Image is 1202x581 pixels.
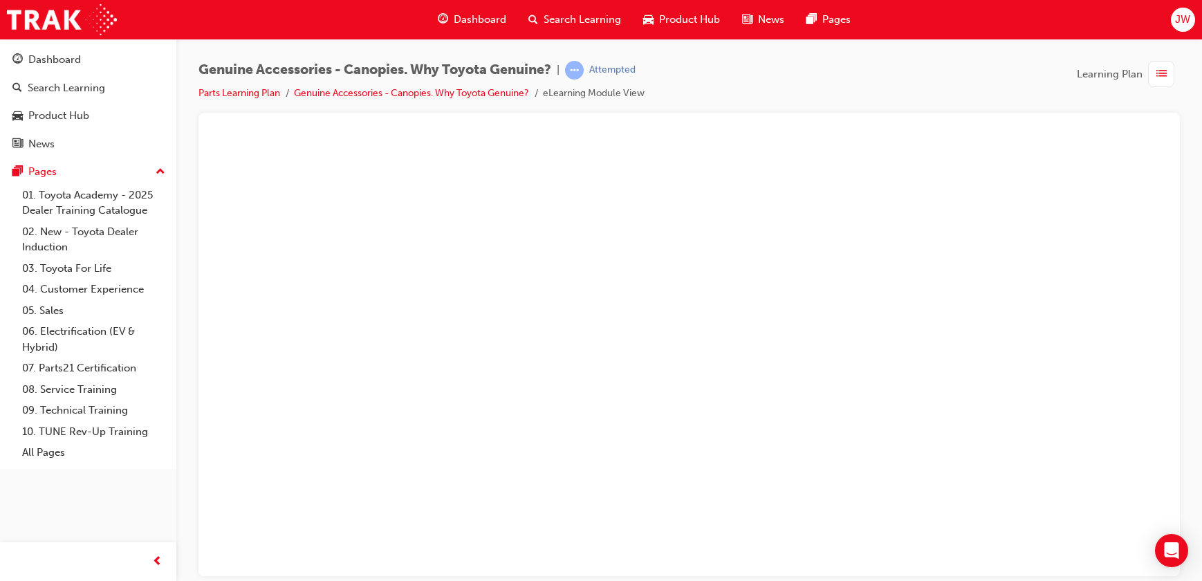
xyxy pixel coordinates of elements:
[795,6,862,34] a: pages-iconPages
[198,62,551,78] span: Genuine Accessories - Canopies. Why Toyota Genuine?
[6,47,171,73] a: Dashboard
[7,4,117,35] img: Trak
[294,87,529,99] a: Genuine Accessories - Canopies. Why Toyota Genuine?
[12,166,23,178] span: pages-icon
[28,164,57,180] div: Pages
[643,11,654,28] span: car-icon
[17,379,171,400] a: 08. Service Training
[822,12,851,28] span: Pages
[557,62,560,78] span: |
[17,442,171,463] a: All Pages
[17,358,171,379] a: 07. Parts21 Certification
[28,108,89,124] div: Product Hub
[565,61,584,80] span: learningRecordVerb_ATTEMPT-icon
[1155,534,1188,567] div: Open Intercom Messenger
[544,12,621,28] span: Search Learning
[742,11,752,28] span: news-icon
[1077,66,1143,82] span: Learning Plan
[6,103,171,129] a: Product Hub
[806,11,817,28] span: pages-icon
[152,553,163,571] span: prev-icon
[17,258,171,279] a: 03. Toyota For Life
[427,6,517,34] a: guage-iconDashboard
[6,44,171,159] button: DashboardSearch LearningProduct HubNews
[17,321,171,358] a: 06. Electrification (EV & Hybrid)
[758,12,784,28] span: News
[6,159,171,185] button: Pages
[6,75,171,101] a: Search Learning
[589,64,636,77] div: Attempted
[659,12,720,28] span: Product Hub
[1156,66,1167,83] span: list-icon
[17,185,171,221] a: 01. Toyota Academy - 2025 Dealer Training Catalogue
[17,400,171,421] a: 09. Technical Training
[17,221,171,258] a: 02. New - Toyota Dealer Induction
[28,136,55,152] div: News
[6,131,171,157] a: News
[156,163,165,181] span: up-icon
[12,138,23,151] span: news-icon
[543,86,645,102] li: eLearning Module View
[1171,8,1195,32] button: JW
[528,11,538,28] span: search-icon
[731,6,795,34] a: news-iconNews
[1077,61,1180,87] button: Learning Plan
[632,6,731,34] a: car-iconProduct Hub
[12,54,23,66] span: guage-icon
[17,421,171,443] a: 10. TUNE Rev-Up Training
[517,6,632,34] a: search-iconSearch Learning
[198,87,280,99] a: Parts Learning Plan
[454,12,506,28] span: Dashboard
[17,300,171,322] a: 05. Sales
[438,11,448,28] span: guage-icon
[28,80,105,96] div: Search Learning
[28,52,81,68] div: Dashboard
[12,110,23,122] span: car-icon
[12,82,22,95] span: search-icon
[17,279,171,300] a: 04. Customer Experience
[1175,12,1190,28] span: JW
